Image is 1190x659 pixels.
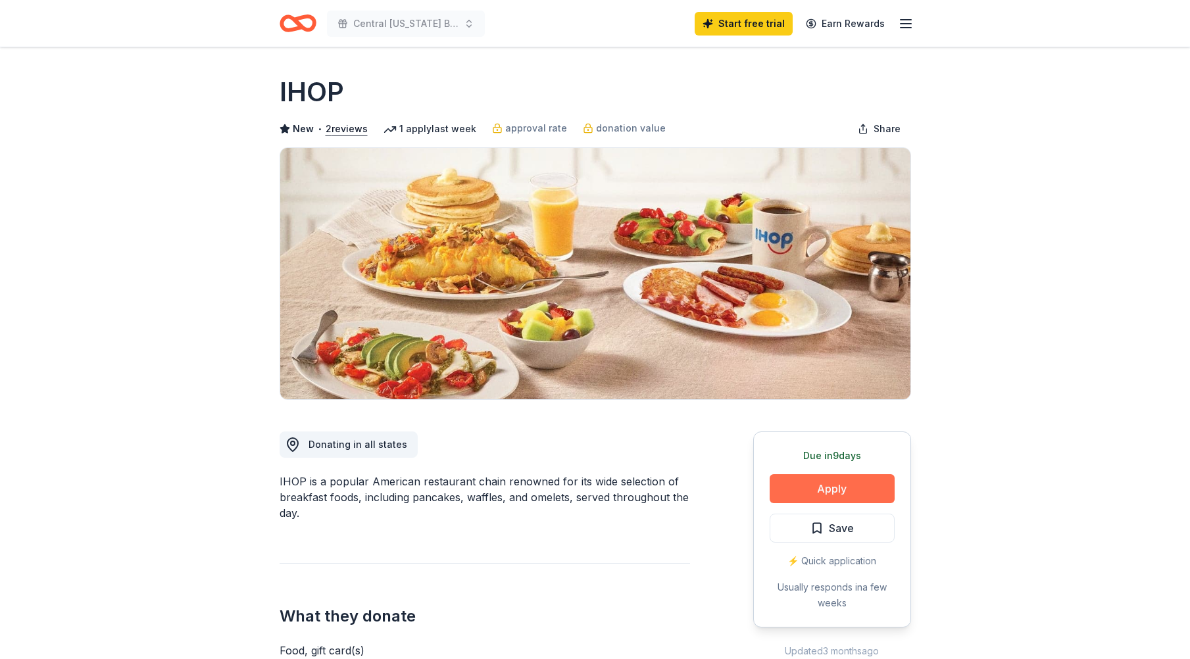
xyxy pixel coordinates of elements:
[353,16,459,32] span: Central [US_STATE] Bra Brunch
[309,439,407,450] span: Donating in all states
[280,148,910,399] img: Image for IHOP
[770,579,895,611] div: Usually responds in a few weeks
[874,121,901,137] span: Share
[326,121,368,137] button: 2reviews
[280,8,316,39] a: Home
[695,12,793,36] a: Start free trial
[327,11,485,37] button: Central [US_STATE] Bra Brunch
[280,74,344,110] h1: IHOP
[317,124,322,134] span: •
[770,514,895,543] button: Save
[847,116,911,142] button: Share
[583,120,666,136] a: donation value
[280,606,690,627] h2: What they donate
[770,553,895,569] div: ⚡️ Quick application
[280,643,690,658] div: Food, gift card(s)
[770,474,895,503] button: Apply
[829,520,854,537] span: Save
[770,448,895,464] div: Due in 9 days
[384,121,476,137] div: 1 apply last week
[753,643,911,659] div: Updated 3 months ago
[798,12,893,36] a: Earn Rewards
[596,120,666,136] span: donation value
[293,121,314,137] span: New
[492,120,567,136] a: approval rate
[280,474,690,521] div: IHOP is a popular American restaurant chain renowned for its wide selection of breakfast foods, i...
[505,120,567,136] span: approval rate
